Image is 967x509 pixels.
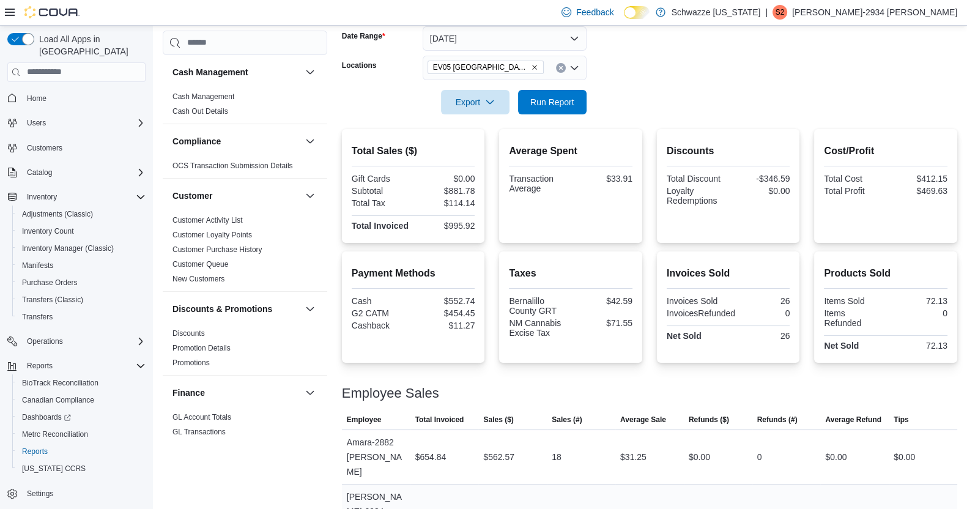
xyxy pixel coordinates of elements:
div: $114.14 [416,198,475,208]
div: NM Cannabis Excise Tax [509,318,568,338]
strong: Total Invoiced [352,221,409,231]
h2: Invoices Sold [667,266,790,281]
a: BioTrack Reconciliation [17,376,103,390]
span: BioTrack Reconciliation [17,376,146,390]
a: Adjustments (Classic) [17,207,98,221]
div: Cash Management [163,89,327,124]
div: $469.63 [888,186,947,196]
div: $0.00 [416,174,475,184]
span: Average Refund [825,415,881,425]
button: [DATE] [423,26,587,51]
h2: Total Sales ($) [352,144,475,158]
button: Customer [172,190,300,202]
span: EV05 [GEOGRAPHIC_DATA] [433,61,528,73]
span: GL Account Totals [172,412,231,422]
div: $454.45 [416,308,475,318]
button: Catalog [2,164,150,181]
a: Customer Queue [172,260,228,269]
button: Finance [303,385,317,400]
div: $0.00 [689,450,710,464]
button: Export [441,90,509,114]
span: Export [448,90,502,114]
div: Compliance [163,158,327,178]
span: OCS Transaction Submission Details [172,161,293,171]
div: Loyalty Redemptions [667,186,726,206]
strong: Net Sold [667,331,702,341]
a: Customer Activity List [172,216,243,225]
span: Metrc Reconciliation [22,429,88,439]
span: Inventory Manager (Classic) [22,243,114,253]
div: Invoices Sold [667,296,726,306]
div: G2 CATM [352,308,411,318]
div: Items Refunded [824,308,883,328]
span: Discounts [172,329,205,338]
div: Total Profit [824,186,883,196]
div: $881.78 [416,186,475,196]
span: New Customers [172,274,224,284]
label: Locations [342,61,377,70]
span: Sales (#) [552,415,582,425]
span: Cash Management [172,92,234,102]
h2: Products Sold [824,266,947,281]
span: Promotion Details [172,343,231,353]
div: Total Cost [824,174,883,184]
span: Transfers [22,312,53,322]
h2: Payment Methods [352,266,475,281]
span: Inventory [27,192,57,202]
div: Amara-2882 [PERSON_NAME] [342,430,410,484]
a: New Customers [172,275,224,283]
div: InvoicesRefunded [667,308,735,318]
span: Operations [27,336,63,346]
div: $552.74 [416,296,475,306]
button: Discounts & Promotions [303,302,317,316]
span: Canadian Compliance [17,393,146,407]
div: 26 [731,331,790,341]
span: Customers [27,143,62,153]
div: $0.00 [894,450,915,464]
span: Reports [17,444,146,459]
span: Inventory Manager (Classic) [17,241,146,256]
div: Subtotal [352,186,411,196]
span: GL Transactions [172,427,226,437]
button: Adjustments (Classic) [12,206,150,223]
div: $42.59 [573,296,632,306]
span: Customer Activity List [172,215,243,225]
span: Refunds (#) [757,415,798,425]
span: Adjustments (Classic) [17,207,146,221]
button: Inventory Manager (Classic) [12,240,150,257]
a: Manifests [17,258,58,273]
span: Manifests [22,261,53,270]
span: BioTrack Reconciliation [22,378,98,388]
span: Home [27,94,46,103]
button: Users [2,114,150,132]
div: 0 [740,308,790,318]
a: Canadian Compliance [17,393,99,407]
h3: Finance [172,387,205,399]
button: Operations [22,334,68,349]
label: Date Range [342,31,385,41]
button: Customer [303,188,317,203]
button: Home [2,89,150,107]
span: Dashboards [22,412,71,422]
span: Total Invoiced [415,415,464,425]
span: Reports [22,359,146,373]
button: Transfers (Classic) [12,291,150,308]
div: Customer [163,213,327,291]
div: 26 [731,296,790,306]
span: Customer Purchase History [172,245,262,254]
span: Metrc Reconciliation [17,427,146,442]
span: Refunds ($) [689,415,729,425]
a: Inventory Count [17,224,79,239]
span: Users [22,116,146,130]
span: Tips [894,415,908,425]
a: Metrc Reconciliation [17,427,93,442]
button: Inventory Count [12,223,150,240]
div: Gift Cards [352,174,411,184]
button: Reports [22,359,57,373]
button: Inventory [22,190,62,204]
span: Feedback [576,6,613,18]
button: Run Report [518,90,587,114]
div: Cashback [352,321,411,330]
div: $11.27 [416,321,475,330]
span: Sales ($) [483,415,513,425]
